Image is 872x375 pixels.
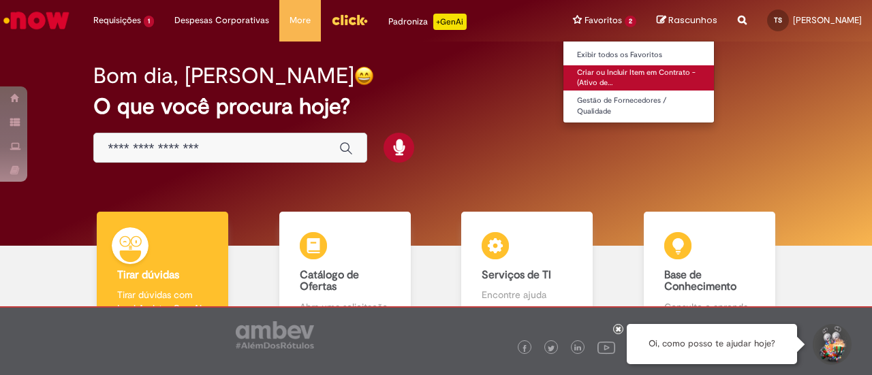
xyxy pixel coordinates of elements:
span: [PERSON_NAME] [793,14,862,26]
p: +GenAi [433,14,467,30]
span: Despesas Corporativas [174,14,269,27]
img: logo_footer_twitter.png [548,345,555,352]
span: Favoritos [585,14,622,27]
h2: Bom dia, [PERSON_NAME] [93,64,354,88]
p: Tirar dúvidas com Lupi Assist e Gen Ai [117,288,208,315]
span: Rascunhos [668,14,717,27]
b: Tirar dúvidas [117,268,179,282]
a: Tirar dúvidas Tirar dúvidas com Lupi Assist e Gen Ai [72,212,254,329]
p: Consulte e aprenda [664,300,755,314]
a: Criar ou Incluir Item em Contrato - (Ativo de… [563,65,714,91]
a: Exibir todos os Favoritos [563,48,714,63]
a: Serviços de TI Encontre ajuda [436,212,619,329]
img: happy-face.png [354,66,374,86]
a: Gestão de Fornecedores / Qualidade [563,93,714,118]
div: Padroniza [388,14,467,30]
span: 2 [625,16,636,27]
p: Encontre ajuda [482,288,572,301]
a: Rascunhos [657,14,717,27]
div: Oi, como posso te ajudar hoje? [627,324,797,364]
img: click_logo_yellow_360x200.png [331,10,368,30]
button: Iniciar Conversa de Suporte [811,324,852,365]
a: Catálogo de Ofertas Abra uma solicitação [254,212,437,329]
img: logo_footer_ambev_rotulo_gray.png [236,321,314,348]
span: More [290,14,311,27]
ul: Favoritos [563,41,715,123]
img: logo_footer_linkedin.png [574,344,581,353]
a: Base de Conhecimento Consulte e aprenda [619,212,801,329]
img: ServiceNow [1,7,72,34]
b: Serviços de TI [482,268,551,282]
h2: O que você procura hoje? [93,95,778,118]
b: Base de Conhecimento [664,268,736,294]
img: logo_footer_youtube.png [597,338,615,356]
b: Catálogo de Ofertas [300,268,359,294]
p: Abra uma solicitação [300,300,390,314]
img: logo_footer_facebook.png [521,345,528,352]
span: Requisições [93,14,141,27]
span: 1 [144,16,154,27]
span: TS [774,16,782,25]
